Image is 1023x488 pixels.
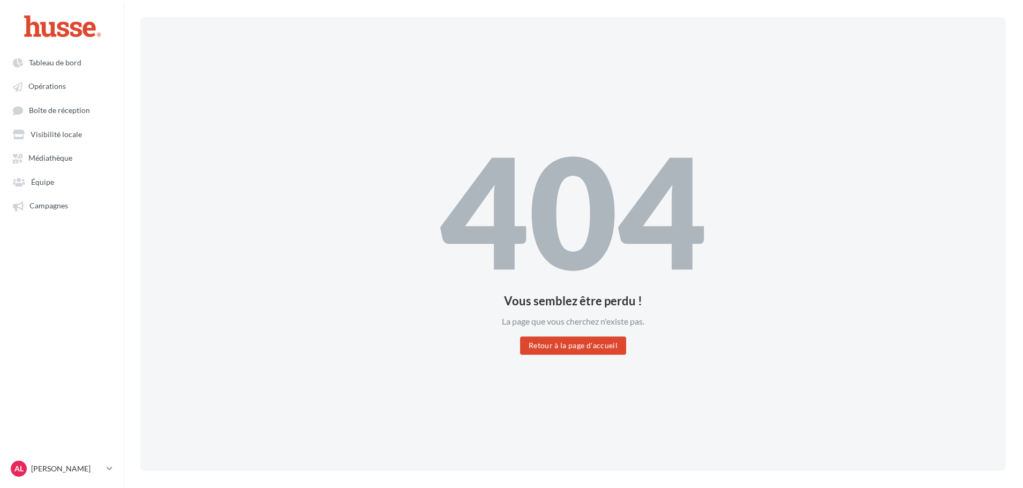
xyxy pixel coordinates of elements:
[9,459,115,479] a: AL [PERSON_NAME]
[6,76,117,95] a: Opérations
[31,130,82,139] span: Visibilité locale
[440,133,706,287] div: 404
[520,336,626,355] button: Retour à la page d'accueil
[440,316,706,328] div: La page que vous cherchez n'existe pas.
[6,196,117,215] a: Campagnes
[440,295,706,307] div: Vous semblez être perdu !
[29,106,90,115] span: Boîte de réception
[29,58,81,67] span: Tableau de bord
[28,82,66,91] span: Opérations
[14,463,24,474] span: AL
[6,100,117,120] a: Boîte de réception
[28,154,72,163] span: Médiathèque
[31,177,54,186] span: Équipe
[6,124,117,144] a: Visibilité locale
[6,172,117,191] a: Équipe
[6,52,117,72] a: Tableau de bord
[29,201,68,211] span: Campagnes
[6,148,117,167] a: Médiathèque
[31,463,102,474] p: [PERSON_NAME]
